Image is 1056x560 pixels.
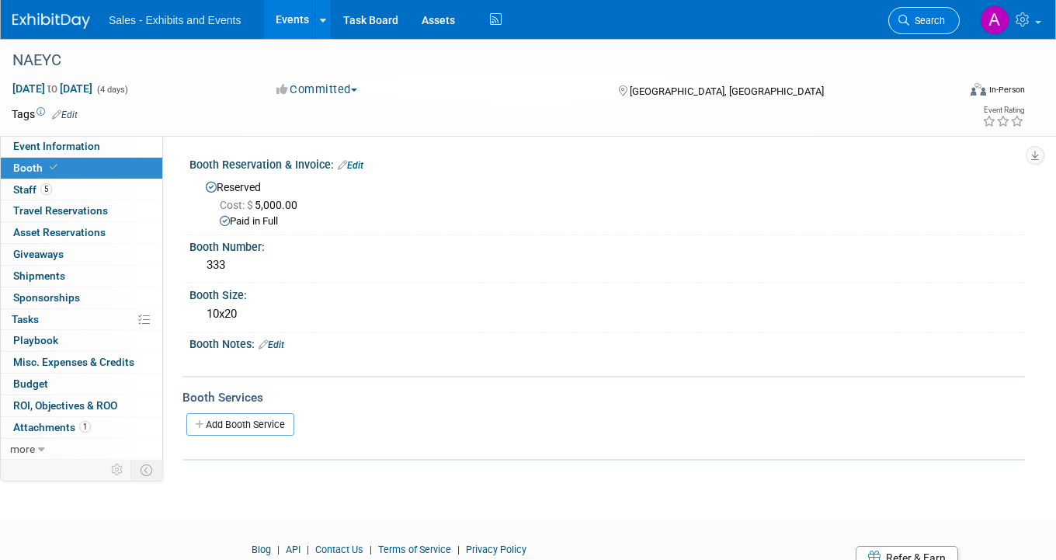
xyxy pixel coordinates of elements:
span: Sponsorships [13,291,80,304]
span: Attachments [13,421,91,433]
a: Add Booth Service [186,413,294,436]
span: Sales - Exhibits and Events [109,14,241,26]
div: Reserved [201,176,1013,229]
div: Paid in Full [220,214,1013,229]
span: Budget [13,377,48,390]
span: Booth [13,162,61,174]
span: | [366,544,376,555]
span: Shipments [13,270,65,282]
td: Toggle Event Tabs [131,460,163,480]
span: Cost: $ [220,199,255,211]
span: ROI, Objectives & ROO [13,399,117,412]
span: 5 [40,183,52,195]
div: In-Person [988,84,1025,96]
a: Asset Reservations [1,222,162,243]
span: Misc. Expenses & Credits [13,356,134,368]
a: Edit [338,160,363,171]
div: 10x20 [201,302,1013,326]
span: | [303,544,313,555]
span: 1 [79,421,91,433]
div: Booth Number: [189,235,1025,255]
a: Terms of Service [378,544,451,555]
img: Format-Inperson.png [971,83,986,96]
img: Alexandra Horne [980,5,1009,35]
i: Booth reservation complete [50,163,57,172]
span: Asset Reservations [13,226,106,238]
a: Blog [252,544,271,555]
span: | [273,544,283,555]
a: Booth [1,158,162,179]
span: (4 days) [96,85,128,95]
span: Tasks [12,313,39,325]
a: Giveaways [1,244,162,265]
span: Search [909,15,945,26]
img: ExhibitDay [12,13,90,29]
div: Booth Services [182,389,1025,406]
span: Staff [13,183,52,196]
span: | [453,544,464,555]
a: Attachments1 [1,417,162,438]
a: API [286,544,300,555]
a: Shipments [1,266,162,287]
td: Personalize Event Tab Strip [104,460,131,480]
a: Edit [259,339,284,350]
a: Search [888,7,960,34]
div: Booth Reservation & Invoice: [189,153,1025,173]
a: Edit [52,110,78,120]
a: ROI, Objectives & ROO [1,395,162,416]
a: Privacy Policy [466,544,526,555]
div: Event Rating [982,106,1024,114]
div: Booth Notes: [189,332,1025,353]
span: to [45,82,60,95]
a: Event Information [1,136,162,157]
a: Budget [1,374,162,395]
div: 333 [201,253,1013,277]
a: more [1,439,162,460]
a: Tasks [1,309,162,330]
a: Misc. Expenses & Credits [1,352,162,373]
span: 5,000.00 [220,199,304,211]
a: Sponsorships [1,287,162,308]
a: Staff5 [1,179,162,200]
a: Travel Reservations [1,200,162,221]
td: Tags [12,106,78,122]
span: Playbook [13,334,58,346]
div: Booth Size: [189,283,1025,303]
span: Giveaways [13,248,64,260]
a: Playbook [1,330,162,351]
span: Travel Reservations [13,204,108,217]
div: NAEYC [7,47,939,75]
div: Event Format [876,81,1026,104]
span: Event Information [13,140,100,152]
span: [DATE] [DATE] [12,82,93,96]
span: [GEOGRAPHIC_DATA], [GEOGRAPHIC_DATA] [630,85,824,97]
button: Committed [271,82,363,98]
a: Contact Us [315,544,363,555]
span: more [10,443,35,455]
